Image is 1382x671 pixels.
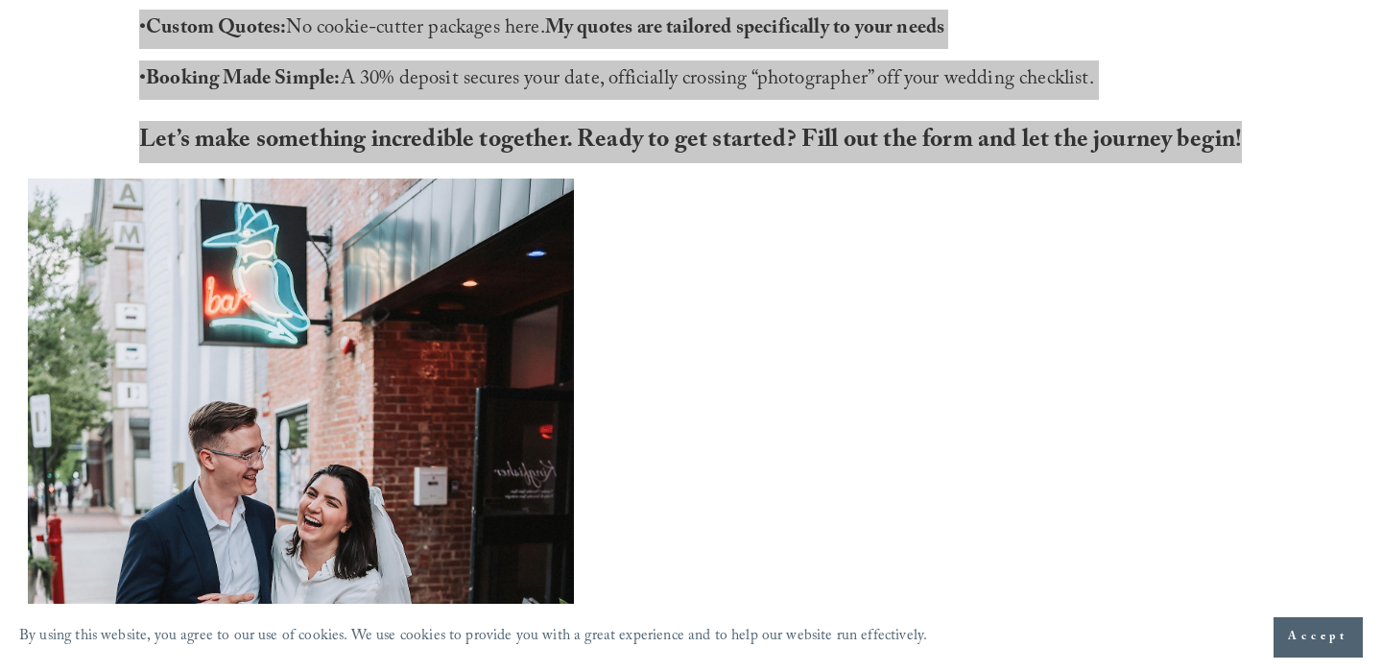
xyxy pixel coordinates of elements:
button: Accept [1274,617,1363,658]
span: Accept [1288,628,1348,647]
span: • No cookie-cutter packages here. [139,12,944,46]
p: By using this website, you agree to our use of cookies. We use cookies to provide you with a grea... [19,623,927,653]
strong: My quotes are tailored specifically to your needs [545,12,944,46]
strong: Booking Made Simple: [146,63,340,97]
strong: Let’s make something incredible together. Ready to get started? Fill out the form and let the jou... [139,121,1243,163]
strong: Custom Quotes: [146,12,286,46]
span: • A 30% deposit secures your date, officially crossing “photographer” off your wedding checklist. [139,63,1094,97]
